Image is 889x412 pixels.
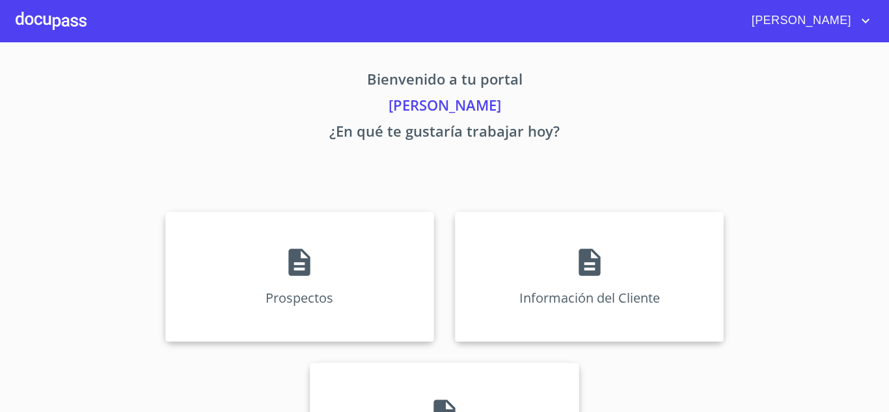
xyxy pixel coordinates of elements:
[44,120,845,146] p: ¿En qué te gustaría trabajar hoy?
[519,289,660,307] p: Información del Cliente
[44,94,845,120] p: [PERSON_NAME]
[266,289,333,307] p: Prospectos
[742,10,873,31] button: account of current user
[44,68,845,94] p: Bienvenido a tu portal
[742,10,858,31] span: [PERSON_NAME]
